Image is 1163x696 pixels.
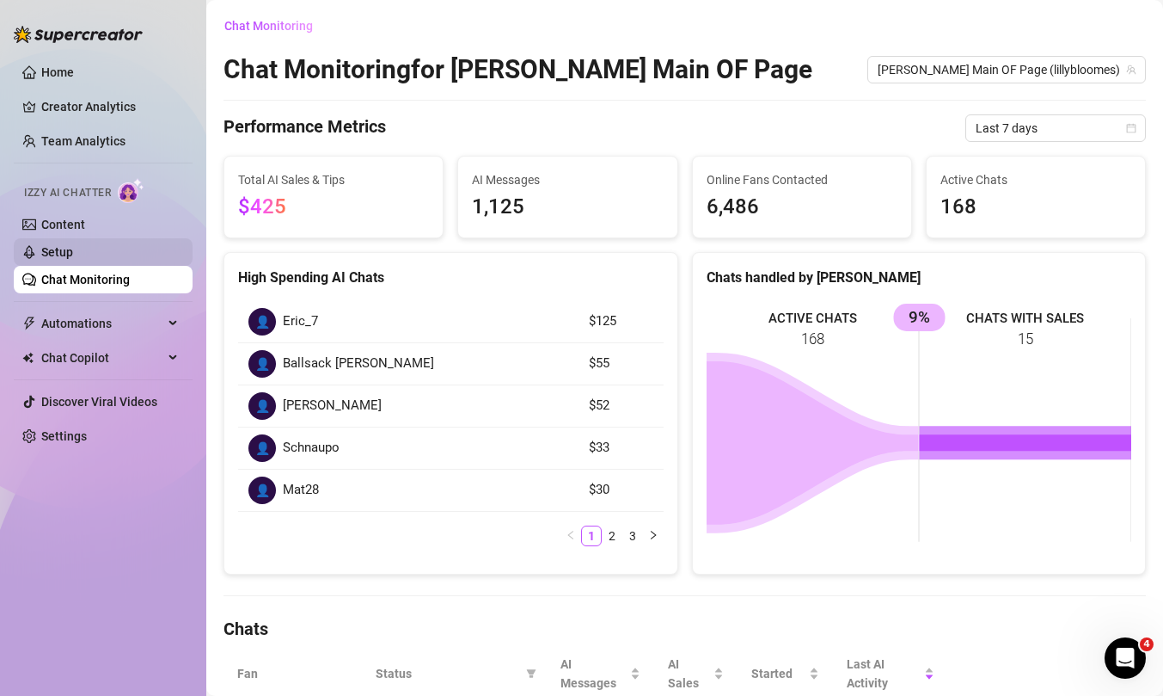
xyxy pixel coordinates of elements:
[560,655,627,693] span: AI Messages
[248,477,276,504] div: 👤
[248,434,276,462] div: 👤
[751,664,805,683] span: Started
[376,664,519,683] span: Status
[223,53,812,86] h2: Chat Monitoring for [PERSON_NAME] Main OF Page
[589,311,653,332] article: $125
[940,170,1131,189] span: Active Chats
[1140,637,1154,651] span: 4
[238,194,286,219] span: $425
[940,191,1131,224] span: 168
[248,308,276,336] div: 👤
[22,352,34,364] img: Chat Copilot
[589,396,653,416] article: $52
[603,527,621,545] a: 2
[602,526,622,546] li: 2
[283,396,382,416] span: [PERSON_NAME]
[976,115,1135,141] span: Last 7 days
[707,191,897,224] span: 6,486
[248,350,276,378] div: 👤
[41,344,163,372] span: Chat Copilot
[707,170,897,189] span: Online Fans Contacted
[41,65,74,79] a: Home
[566,530,576,540] span: left
[238,267,664,288] div: High Spending AI Chats
[581,526,602,546] li: 1
[878,57,1135,83] span: Lilly's Main OF Page (lillybloomes)
[1105,637,1146,679] iframe: Intercom live chat
[41,134,125,148] a: Team Analytics
[1126,65,1136,75] span: team
[238,170,429,189] span: Total AI Sales & Tips
[248,392,276,420] div: 👤
[648,530,658,540] span: right
[41,429,87,443] a: Settings
[622,526,643,546] li: 3
[560,526,581,546] button: left
[589,438,653,459] article: $33
[707,267,1132,288] div: Chats handled by [PERSON_NAME]
[223,114,386,142] h4: Performance Metrics
[283,438,340,459] span: Schnaupo
[589,480,653,501] article: $30
[14,26,143,43] img: logo-BBDzfeDw.svg
[1126,123,1136,133] span: calendar
[118,178,144,203] img: AI Chatter
[223,617,1146,641] h4: Chats
[643,526,664,546] button: right
[41,218,85,231] a: Content
[589,354,653,374] article: $55
[283,311,318,332] span: Eric_7
[283,354,434,374] span: Ballsack [PERSON_NAME]
[224,19,313,33] span: Chat Monitoring
[560,526,581,546] li: Previous Page
[41,310,163,337] span: Automations
[41,395,157,409] a: Discover Viral Videos
[41,245,73,259] a: Setup
[582,527,601,545] a: 1
[623,527,642,545] a: 3
[283,480,319,501] span: Mat28
[668,655,710,693] span: AI Sales
[41,273,130,286] a: Chat Monitoring
[472,191,663,224] span: 1,125
[223,12,327,40] button: Chat Monitoring
[526,668,536,679] span: filter
[24,185,111,201] span: Izzy AI Chatter
[523,661,540,687] span: filter
[847,655,921,693] span: Last AI Activity
[22,317,36,330] span: thunderbolt
[472,170,663,189] span: AI Messages
[643,526,664,546] li: Next Page
[41,93,179,120] a: Creator Analytics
